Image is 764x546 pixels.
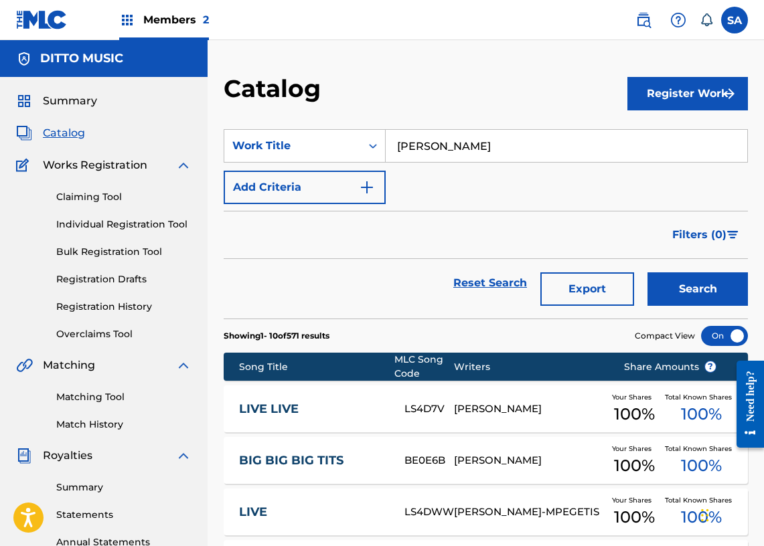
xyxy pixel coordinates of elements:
h5: DITTO MUSIC [40,51,123,66]
a: SummarySummary [16,93,97,109]
img: Matching [16,357,33,373]
img: Accounts [16,51,32,67]
span: Total Known Shares [665,444,737,454]
button: Export [540,272,634,306]
div: Song Title [239,360,394,374]
a: Reset Search [447,268,534,298]
button: Filters (0) [664,218,748,252]
span: Total Known Shares [665,495,737,505]
button: Register Work [627,77,748,110]
h2: Catalog [224,74,327,104]
div: [PERSON_NAME] [454,401,603,417]
form: Search Form [224,129,748,318]
img: help [670,12,686,28]
span: Compact View [635,330,695,342]
img: Royalties [16,448,32,464]
span: Works Registration [43,157,147,173]
span: 100 % [614,454,655,478]
img: expand [175,448,192,464]
span: Matching [43,357,95,373]
span: 2 [203,13,209,26]
div: Work Title [232,138,353,154]
span: Royalties [43,448,92,464]
div: LS4DWW [404,505,454,520]
iframe: Resource Center [727,350,764,458]
span: 100 % [681,454,722,478]
span: Summary [43,93,97,109]
p: Showing 1 - 10 of 571 results [224,330,329,342]
a: LIVE LIVE [239,401,386,417]
span: ? [705,361,716,372]
a: Statements [56,508,192,522]
div: User Menu [721,7,748,33]
span: 100 % [614,402,655,426]
div: Notifications [700,13,713,27]
div: Help [665,7,692,33]
button: Add Criteria [224,171,386,204]
img: filter [727,231,739,239]
div: [PERSON_NAME] [454,453,603,468]
img: MLC Logo [16,10,68,29]
a: Summary [56,480,192,494]
a: Individual Registration Tool [56,217,192,232]
span: Members [143,12,209,27]
span: Share Amounts [624,360,716,374]
img: Top Rightsholders [119,12,135,28]
button: Search [647,272,748,306]
span: Your Shares [612,444,657,454]
a: Registration Drafts [56,272,192,286]
div: [PERSON_NAME]-MPEGETIS [454,505,603,520]
img: Works Registration [16,157,33,173]
span: Filters ( 0 ) [672,227,727,243]
img: expand [175,357,192,373]
img: Catalog [16,125,32,141]
a: LIVE [239,505,386,520]
img: Summary [16,93,32,109]
span: 100 % [681,505,722,529]
div: Drag [701,495,709,535]
a: Matching Tool [56,390,192,404]
div: BE0E6B [404,453,454,468]
span: 100 % [681,402,722,426]
a: Match History [56,418,192,432]
div: LS4D7V [404,401,454,417]
a: Claiming Tool [56,190,192,204]
span: Your Shares [612,392,657,402]
div: MLC Song Code [394,353,454,381]
a: Bulk Registration Tool [56,245,192,259]
span: 100 % [614,505,655,529]
a: Public Search [630,7,657,33]
img: f7272a7cc735f4ea7f67.svg [721,86,737,102]
a: BIG BIG BIG TITS [239,453,386,468]
span: Your Shares [612,495,657,505]
img: search [635,12,652,28]
img: 9d2ae6d4665cec9f34b9.svg [359,179,375,195]
div: Writers [454,360,603,374]
span: Total Known Shares [665,392,737,402]
img: expand [175,157,192,173]
a: Overclaims Tool [56,327,192,341]
span: Catalog [43,125,85,141]
a: CatalogCatalog [16,125,85,141]
a: Registration History [56,300,192,314]
iframe: Chat Widget [697,482,764,546]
